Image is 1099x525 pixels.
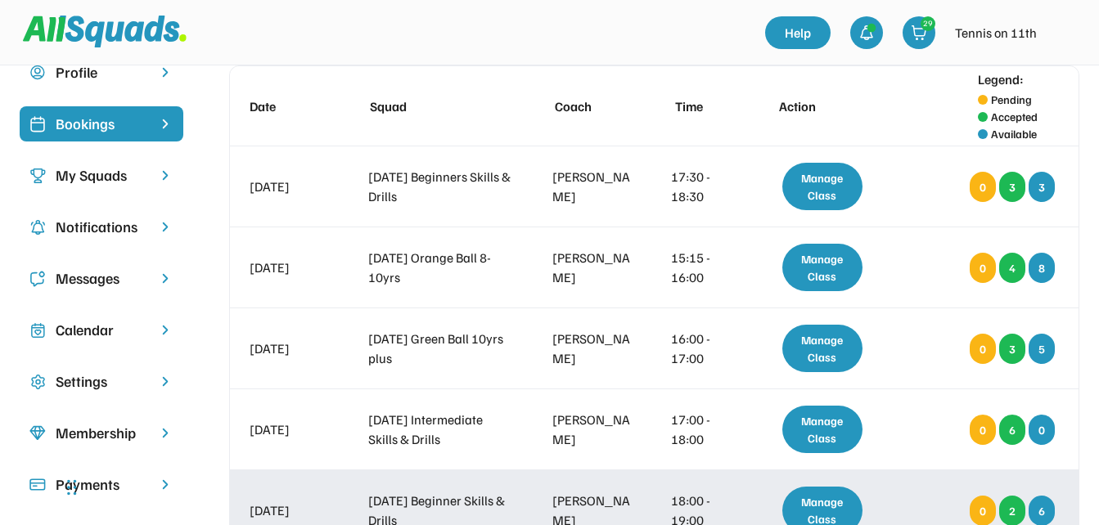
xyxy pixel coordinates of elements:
img: Squad%20Logo.svg [23,16,187,47]
div: Membership [56,422,147,444]
div: Tennis on 11th [955,23,1037,43]
div: [DATE] Green Ball 10yrs plus [368,329,514,368]
img: Icon%20copy%208.svg [29,425,46,442]
img: chevron-right.svg [157,65,173,80]
img: Icon%20copy%204.svg [29,219,46,236]
div: 3 [1029,172,1055,202]
div: Action [779,96,876,116]
div: 0 [970,334,996,364]
div: 3 [999,172,1025,202]
div: 3 [999,334,1025,364]
img: Icon%20%2819%29.svg [29,116,46,132]
img: chevron-right.svg [157,271,173,286]
div: [PERSON_NAME] [552,329,633,368]
div: [DATE] [250,177,331,196]
div: [DATE] Orange Ball 8-10yrs [368,248,514,287]
img: chevron-right%20copy%203.svg [157,116,173,132]
div: [DATE] [250,420,331,439]
div: Manage Class [782,325,863,372]
div: [PERSON_NAME] [552,410,633,449]
div: [DATE] Intermediate Skills & Drills [368,410,514,449]
div: Settings [56,370,147,393]
div: 4 [999,253,1025,283]
div: Manage Class [782,406,863,453]
div: 17:30 - 18:30 [671,167,736,206]
div: Accepted [991,108,1038,125]
div: Coach [555,96,636,116]
div: [DATE] [250,500,331,520]
div: Date [250,96,331,116]
div: 0 [1029,415,1055,445]
img: IMG_2979.png [1047,16,1079,49]
div: [DATE] [250,339,331,358]
div: 17:00 - 18:00 [671,410,736,449]
div: Legend: [978,70,1024,89]
div: 8 [1029,253,1055,283]
div: Notifications [56,216,147,238]
img: chevron-right.svg [157,322,173,338]
div: 15:15 - 16:00 [671,248,736,287]
img: shopping-cart-01%20%281%29.svg [911,25,927,41]
div: [DATE] Beginners Skills & Drills [368,167,514,206]
div: Available [991,125,1037,142]
img: chevron-right.svg [157,425,173,441]
img: chevron-right.svg [157,477,173,492]
div: Payments [56,473,147,496]
div: 6 [999,415,1025,445]
img: chevron-right.svg [157,374,173,389]
div: Manage Class [782,163,863,210]
div: [PERSON_NAME] [552,167,633,206]
div: 5 [1029,334,1055,364]
img: chevron-right.svg [157,168,173,183]
div: 16:00 - 17:00 [671,329,736,368]
div: Bookings [56,113,147,135]
div: 0 [970,172,996,202]
div: Time [675,96,740,116]
img: chevron-right.svg [157,219,173,235]
div: [PERSON_NAME] [552,248,633,287]
div: Profile [56,61,147,83]
a: Help [765,16,831,49]
div: My Squads [56,164,147,186]
div: Messages [56,267,147,289]
div: Calendar [56,319,147,341]
div: 29 [921,17,935,29]
div: [DATE] [250,258,331,277]
img: bell-03%20%281%29.svg [858,25,875,41]
div: Manage Class [782,244,863,291]
div: 0 [970,253,996,283]
img: Icon%20copy%203.svg [29,168,46,184]
div: Squad [370,96,516,116]
div: Pending [991,91,1032,108]
div: 0 [970,415,996,445]
img: Icon%20copy%207.svg [29,322,46,339]
img: user-circle.svg [29,65,46,81]
img: Icon%20copy%2016.svg [29,374,46,390]
img: Icon%20copy%205.svg [29,271,46,287]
